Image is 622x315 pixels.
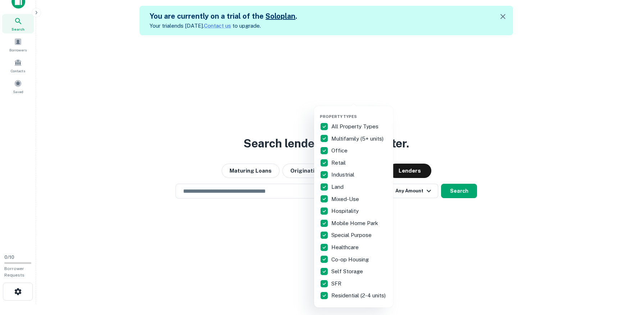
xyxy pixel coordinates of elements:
[331,207,360,215] p: Hospitality
[331,134,385,143] p: Multifamily (5+ units)
[331,159,347,167] p: Retail
[331,291,387,300] p: Residential (2-4 units)
[331,146,349,155] p: Office
[331,231,373,239] p: Special Purpose
[586,257,622,292] iframe: Chat Widget
[331,255,370,264] p: Co-op Housing
[331,219,380,228] p: Mobile Home Park
[331,183,345,191] p: Land
[331,122,380,131] p: All Property Types
[331,279,343,288] p: SFR
[331,195,360,204] p: Mixed-Use
[331,267,364,276] p: Self Storage
[331,243,360,252] p: Healthcare
[331,170,356,179] p: Industrial
[320,114,357,119] span: Property Types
